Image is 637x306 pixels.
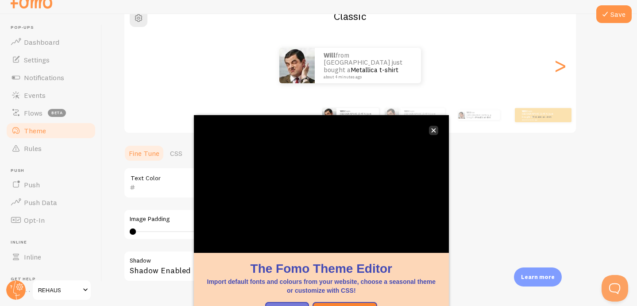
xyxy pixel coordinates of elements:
button: Save [596,5,632,23]
span: Opt-In [24,216,45,225]
img: Fomo [322,108,336,122]
a: CSS [165,144,188,162]
a: REHAUS [32,279,92,301]
p: from [GEOGRAPHIC_DATA] just bought a [324,52,412,79]
label: Image Padding [130,215,383,223]
a: Theme [5,122,97,139]
span: Rules [24,144,42,153]
span: Inline [24,252,41,261]
a: Metallica t-shirt [351,66,398,74]
span: Events [24,91,46,100]
span: Pop-ups [11,25,97,31]
span: Inline [11,240,97,245]
p: from [GEOGRAPHIC_DATA] just bought a [404,109,441,120]
strong: Will [324,51,336,59]
strong: Will [467,111,471,114]
h2: Classic [124,9,576,23]
p: Import default fonts and colours from your website, choose a seasonal theme or customize with CSS! [205,277,438,295]
iframe: Help Scout Beacon - Open [602,275,628,302]
a: Flows beta [5,104,97,122]
span: Dashboard [24,38,59,46]
span: REHAUS [38,285,80,295]
div: Next slide [555,34,565,97]
span: beta [48,109,66,117]
span: Push [11,168,97,174]
a: Push Data [5,194,97,211]
div: Shadow Enabled [124,251,389,283]
span: Notifications [24,73,64,82]
span: Flows [24,108,42,117]
img: Fomo [458,112,465,119]
span: Push Data [24,198,57,207]
a: Rules [5,139,97,157]
a: Dashboard [5,33,97,51]
span: Settings [24,55,50,64]
span: Get Help [11,276,97,282]
a: Settings [5,51,97,69]
h1: The Fomo Theme Editor [205,260,438,277]
a: Events [5,86,97,104]
a: Inline [5,248,97,266]
strong: Will [404,109,409,113]
img: Fomo [279,48,315,83]
small: about 4 minutes ago [324,75,409,79]
p: from [GEOGRAPHIC_DATA] just bought a [522,109,557,120]
p: Learn more [521,273,555,281]
div: Learn more [514,267,562,287]
strong: Will [340,109,345,113]
a: Push [5,176,97,194]
p: from [GEOGRAPHIC_DATA] just bought a [340,109,375,120]
small: about 4 minutes ago [522,119,556,120]
img: Fomo [385,108,399,122]
span: Theme [24,126,46,135]
a: Fine Tune [124,144,165,162]
strong: Will [522,109,527,113]
a: Metallica t-shirt [475,116,490,119]
button: close, [429,126,438,135]
a: Notifications [5,69,97,86]
a: Opt-In [5,211,97,229]
p: from [GEOGRAPHIC_DATA] just bought a [467,110,496,120]
a: Metallica t-shirt [533,115,552,119]
span: Push [24,180,40,189]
